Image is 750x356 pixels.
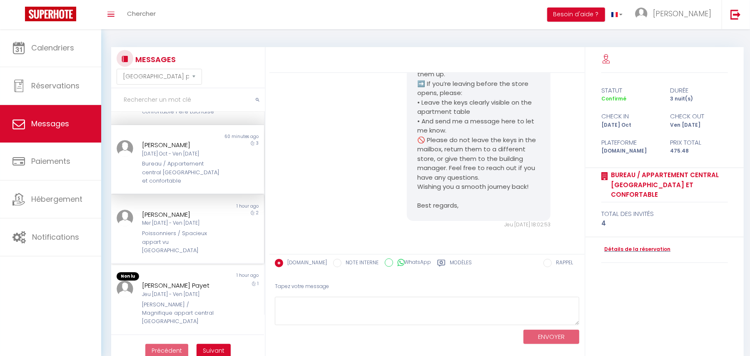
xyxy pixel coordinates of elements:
p: 🚫 Please do not leave the keys in the mailbox, return them to a different store, or give them to ... [417,135,541,183]
span: Chercher [127,9,156,18]
span: Suivant [203,346,224,355]
div: Plateforme [596,138,665,148]
p: ➡️ If you’re leaving before the store opens, please: [417,79,541,98]
button: ENVOYER [523,330,579,344]
input: Rechercher un mot clé [111,88,265,112]
span: Hébergement [31,194,82,204]
div: [PERSON_NAME] / Magnifique appart central [GEOGRAPHIC_DATA] [142,301,220,326]
button: Besoin d'aide ? [547,8,605,22]
span: 2 [256,210,259,216]
div: Mer [DATE] - Ven [DATE] [142,219,220,227]
div: Jeu [DATE] - Ven [DATE] [142,291,220,298]
p: Best regards, [417,201,541,211]
div: [PERSON_NAME] [142,140,220,150]
div: durée [665,85,733,95]
div: 60 minutes ago [187,133,264,140]
label: RAPPEL [552,259,573,268]
img: ... [117,281,133,297]
div: Prix total [665,138,733,148]
div: 4 [601,218,728,228]
img: ... [117,210,133,226]
div: [DATE] Oct [596,121,665,129]
div: 475.48 [665,147,733,155]
img: ... [117,140,133,157]
div: [PERSON_NAME] [142,210,220,220]
span: [PERSON_NAME] [653,8,711,19]
label: NOTE INTERNE [341,259,379,268]
div: 3 nuit(s) [665,95,733,103]
div: [PERSON_NAME] Payet [142,281,220,291]
div: Tapez votre message [275,276,579,297]
span: 1 [257,281,259,287]
div: 1 hour ago [187,272,264,281]
div: Ven [DATE] [665,121,733,129]
div: 1 hour ago [187,203,264,210]
div: statut [596,85,665,95]
a: Bureau / Appartement central [GEOGRAPHIC_DATA] et confortable [608,170,728,200]
span: Réservations [31,80,80,91]
p: • And send me a message here to let me know. [417,117,541,135]
label: WhatsApp [393,258,431,268]
div: Jeu [DATE] 18:02:53 [407,221,551,229]
img: ... [635,8,648,20]
label: Modèles [450,259,472,269]
span: Messages [31,118,69,129]
div: [DATE] Oct - Ven [DATE] [142,150,220,158]
span: 3 [256,140,259,146]
div: [DOMAIN_NAME] [596,147,665,155]
div: check out [665,111,733,121]
img: logout [730,9,741,20]
div: Poissonniers / Spacieux appart vu [GEOGRAPHIC_DATA] [142,229,220,255]
div: Bureau / Appartement central [GEOGRAPHIC_DATA] et confortable [142,160,220,185]
a: Détails de la réservation [601,246,670,253]
span: Confirmé [601,95,626,102]
p: Wishing you a smooth journey back! [417,182,541,192]
label: [DOMAIN_NAME] [283,259,327,268]
span: Calendriers [31,43,74,53]
div: total des invités [601,209,728,219]
img: Super Booking [25,7,76,21]
p: • Leave the keys clearly visible on the apartment table [417,98,541,117]
div: check in [596,111,665,121]
span: Paiements [31,156,70,166]
span: Précédent [152,346,182,355]
span: Non lu [117,272,139,281]
span: Notifications [32,232,79,242]
h3: MESSAGES [133,50,176,69]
